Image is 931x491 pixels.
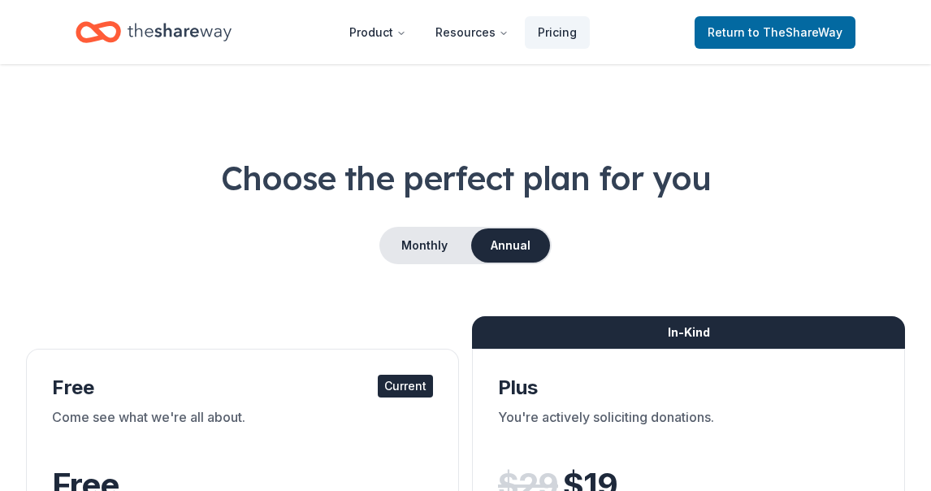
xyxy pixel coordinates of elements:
[26,155,905,201] h1: Choose the perfect plan for you
[52,375,433,401] div: Free
[52,407,433,453] div: Come see what we're all about.
[472,316,905,349] div: In-Kind
[378,375,433,398] div: Current
[422,16,522,49] button: Resources
[695,16,855,49] a: Returnto TheShareWay
[748,25,842,39] span: to TheShareWay
[498,375,879,401] div: Plus
[498,407,879,453] div: You're actively soliciting donations.
[76,13,232,51] a: Home
[381,228,468,263] button: Monthly
[336,13,590,51] nav: Main
[336,16,419,49] button: Product
[471,228,550,263] button: Annual
[708,23,842,42] span: Return
[525,16,590,49] a: Pricing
